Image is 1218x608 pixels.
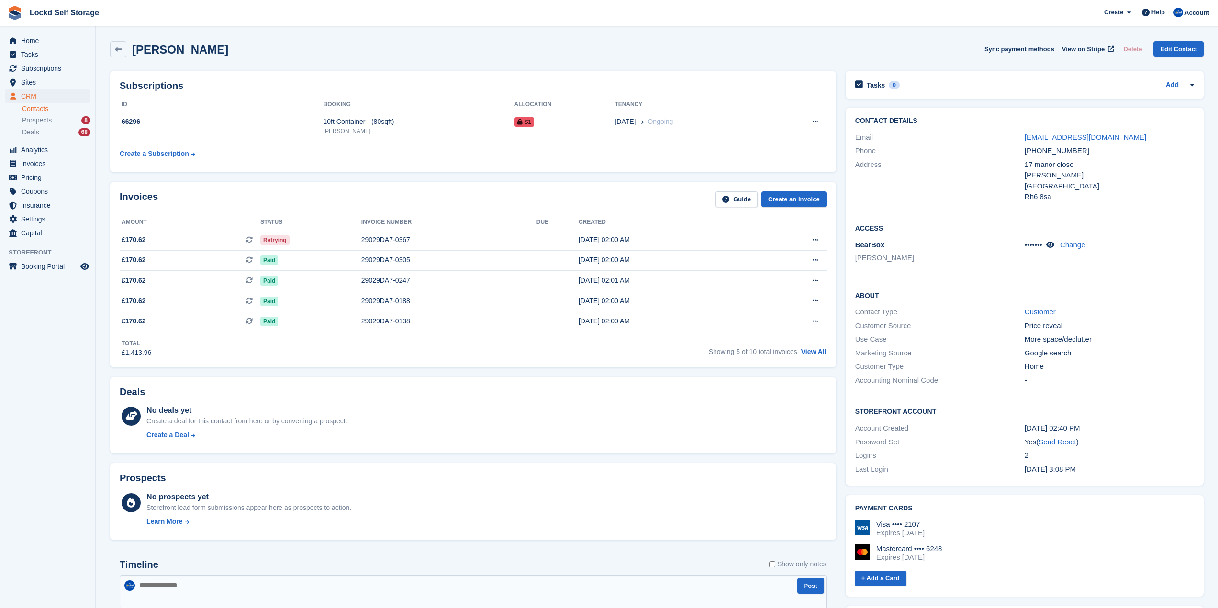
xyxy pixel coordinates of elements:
span: Home [21,34,78,47]
th: ID [120,97,324,112]
span: £170.62 [122,296,146,306]
div: [DATE] 02:40 PM [1025,423,1194,434]
a: menu [5,48,90,61]
a: menu [5,62,90,75]
div: Total [122,339,151,348]
div: [DATE] 02:00 AM [579,296,757,306]
a: [EMAIL_ADDRESS][DOMAIN_NAME] [1025,133,1146,141]
span: Storefront [9,248,95,257]
a: menu [5,185,90,198]
div: No deals yet [146,405,347,416]
div: 68 [78,128,90,136]
img: Jonny Bleach [124,580,135,591]
div: Account Created [855,423,1025,434]
h2: Contact Details [855,117,1194,125]
div: No prospects yet [146,491,351,503]
div: 17 manor close [1025,159,1194,170]
div: 8 [81,116,90,124]
span: Paid [260,255,278,265]
img: Jonny Bleach [1173,8,1183,17]
th: Status [260,215,361,230]
span: Paid [260,317,278,326]
h2: Access [855,223,1194,232]
a: menu [5,226,90,240]
button: Post [797,578,824,594]
div: - [1025,375,1194,386]
span: S1 [514,117,535,127]
h2: Storefront Account [855,406,1194,416]
a: Guide [715,191,758,207]
div: Yes [1025,437,1194,448]
a: Customer [1025,308,1056,316]
div: Contact Type [855,307,1025,318]
a: Lockd Self Storage [26,5,103,21]
a: Edit Contact [1153,41,1204,57]
span: £170.62 [122,316,146,326]
img: Visa Logo [855,520,870,535]
span: Help [1151,8,1165,17]
div: 2 [1025,450,1194,461]
span: Create [1104,8,1123,17]
div: Password Set [855,437,1025,448]
li: [PERSON_NAME] [855,253,1025,264]
th: Invoice number [361,215,536,230]
th: Booking [324,97,514,112]
span: Booking Portal [21,260,78,273]
div: Mastercard •••• 6248 [876,544,942,553]
span: Analytics [21,143,78,156]
input: Show only notes [769,559,775,569]
span: Capital [21,226,78,240]
a: Create a Deal [146,430,347,440]
span: Paid [260,297,278,306]
div: 29029DA7-0367 [361,235,536,245]
span: Insurance [21,199,78,212]
a: Create a Subscription [120,145,195,163]
a: menu [5,34,90,47]
div: Address [855,159,1025,202]
div: Expires [DATE] [876,529,925,537]
a: Contacts [22,104,90,113]
span: £170.62 [122,276,146,286]
div: Rh6 8sa [1025,191,1194,202]
span: Sites [21,76,78,89]
span: ( ) [1036,438,1078,446]
a: Preview store [79,261,90,272]
a: menu [5,76,90,89]
div: Use Case [855,334,1025,345]
div: [PERSON_NAME] [1025,170,1194,181]
th: Allocation [514,97,615,112]
div: 0 [889,81,900,89]
div: Expires [DATE] [876,553,942,562]
th: Created [579,215,757,230]
th: Amount [120,215,260,230]
h2: [PERSON_NAME] [132,43,228,56]
span: Coupons [21,185,78,198]
a: Learn More [146,517,351,527]
div: 29029DA7-0138 [361,316,536,326]
a: menu [5,143,90,156]
span: Paid [260,276,278,286]
a: menu [5,212,90,226]
a: Prospects 8 [22,115,90,125]
span: Tasks [21,48,78,61]
div: Last Login [855,464,1025,475]
div: Customer Type [855,361,1025,372]
a: menu [5,199,90,212]
span: Invoices [21,157,78,170]
div: Home [1025,361,1194,372]
a: Send Reset [1039,438,1076,446]
a: Add [1166,80,1179,91]
a: Create an Invoice [761,191,827,207]
div: 66296 [120,117,324,127]
span: CRM [21,89,78,103]
div: 29029DA7-0305 [361,255,536,265]
img: stora-icon-8386f47178a22dfd0bd8f6a31ec36ba5ce8667c1dd55bd0f319d3a0aa187defe.svg [8,6,22,20]
div: Price reveal [1025,321,1194,332]
span: £170.62 [122,235,146,245]
div: Storefront lead form submissions appear here as prospects to action. [146,503,351,513]
a: Change [1060,241,1085,249]
time: 2024-12-17 15:08:28 UTC [1025,465,1076,473]
th: Tenancy [615,97,772,112]
div: Phone [855,145,1025,156]
h2: Payment cards [855,505,1194,512]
